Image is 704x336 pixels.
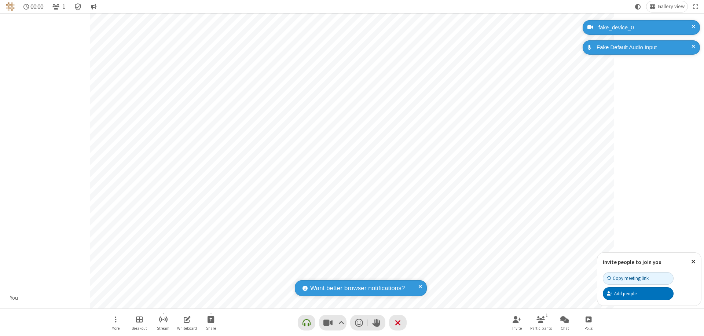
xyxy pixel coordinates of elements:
[206,326,216,330] span: Share
[596,23,694,32] div: fake_device_0
[632,1,644,12] button: Using system theme
[21,1,47,12] div: Timer
[88,1,99,12] button: Conversation
[157,326,169,330] span: Stream
[104,312,126,333] button: Open menu
[544,312,550,318] div: 1
[530,326,552,330] span: Participants
[506,312,528,333] button: Invite participants (⌘+Shift+I)
[646,1,687,12] button: Change layout
[152,312,174,333] button: Start streaming
[62,3,65,10] span: 1
[310,284,405,293] span: Want better browser notifications?
[336,315,346,330] button: Video setting
[200,312,222,333] button: Start sharing
[319,315,346,330] button: Stop video (⌘+Shift+V)
[176,312,198,333] button: Open shared whiteboard
[350,315,368,330] button: Send a reaction
[530,312,552,333] button: Open participant list
[298,315,315,330] button: Connect your audio
[177,326,197,330] span: Whiteboard
[658,4,685,10] span: Gallery view
[690,1,701,12] button: Fullscreen
[132,326,147,330] span: Breakout
[7,294,21,302] div: You
[594,43,694,52] div: Fake Default Audio Input
[603,259,661,266] label: Invite people to join you
[512,326,522,330] span: Invite
[686,253,701,271] button: Close popover
[561,326,569,330] span: Chat
[71,1,85,12] div: Meeting details Encryption enabled
[603,272,674,285] button: Copy meeting link
[128,312,150,333] button: Manage Breakout Rooms
[6,2,15,11] img: QA Selenium DO NOT DELETE OR CHANGE
[577,312,599,333] button: Open poll
[368,315,385,330] button: Raise hand
[30,3,43,10] span: 00:00
[584,326,593,330] span: Polls
[49,1,68,12] button: Open participant list
[389,315,407,330] button: End or leave meeting
[607,275,649,282] div: Copy meeting link
[111,326,120,330] span: More
[603,287,674,300] button: Add people
[554,312,576,333] button: Open chat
